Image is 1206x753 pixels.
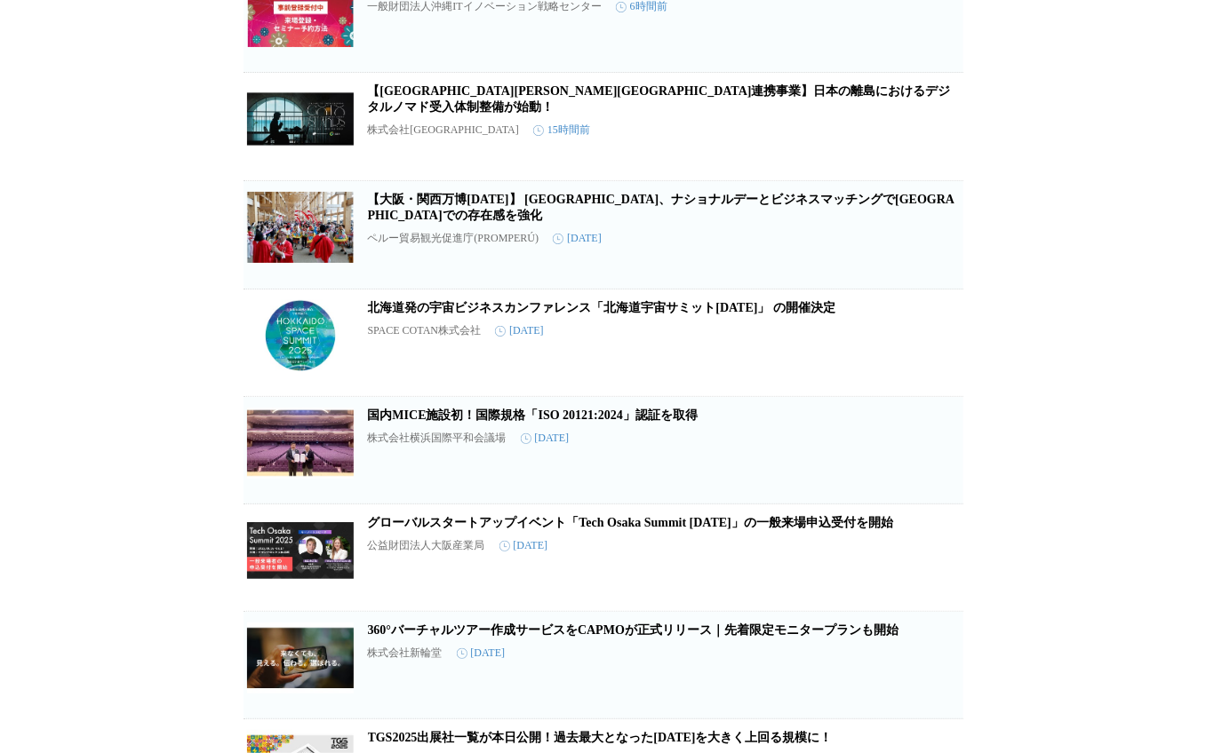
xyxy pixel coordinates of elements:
a: グローバルスタートアップイベント「Tech Osaka Summit [DATE]」の一般来場申込受付を開始 [368,516,894,529]
a: 国内MICE施設初！国際規格「ISO 20121:2024」認証を取得 [368,408,698,422]
p: 公益財団法人大阪産業局 [368,538,485,553]
p: ペルー貿易観光促進庁(PROMPERÚ) [368,231,539,246]
img: 国内MICE施設初！国際規格「ISO 20121:2024」認証を取得 [247,408,354,479]
img: 【大阪・関西万博2025】 ペルー、ナショナルデーとビジネスマッチングでアジアでの存在感を強化 [247,192,354,263]
img: 北海道発の宇宙ビジネスカンファレンス​「北海道宇宙サミット2025」 の開催決定 [247,300,354,371]
p: 株式会社新輪堂 [368,646,443,661]
p: 株式会社横浜国際平和会議場 [368,431,507,446]
time: [DATE] [457,646,506,660]
a: TGS2025出展社一覧が本日公開！過去最大となった[DATE]を大きく上回る規模に！ [368,731,833,744]
time: [DATE] [499,539,548,552]
img: 【長崎県五島市連携事業】日本の離島におけるデジタルノマド受入体制整備が始動！ [247,83,354,155]
a: 【[GEOGRAPHIC_DATA][PERSON_NAME][GEOGRAPHIC_DATA]連携事業】日本の離島におけるデジタルノマド受入体制整備が始動！ [368,84,951,114]
img: グローバルスタートアップイベント「Tech Osaka Summit 2025」の一般来場申込受付を開始 [247,515,354,586]
a: 360°バーチャルツアー作成サービスをCAPMOが正式リリース｜先着限定モニタープランも開始 [368,623,899,637]
time: [DATE] [495,324,544,337]
img: 360°バーチャルツアー作成サービスをCAPMOが正式リリース｜先着限定モニタープランも開始 [247,622,354,694]
time: [DATE] [521,432,570,445]
a: 【大阪・関西万博[DATE]】 [GEOGRAPHIC_DATA]、ナショナルデーとビジネスマッチングで[GEOGRAPHIC_DATA]での存在感を強化 [368,193,955,222]
p: 株式会社[GEOGRAPHIC_DATA] [368,123,519,138]
p: SPACE COTAN株式会社 [368,323,482,338]
a: 北海道発の宇宙ビジネスカンファレンス​「北海道宇宙サミット[DATE]」 の開催決定 [368,301,836,314]
time: 15時間前 [533,123,590,138]
time: [DATE] [553,232,602,245]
